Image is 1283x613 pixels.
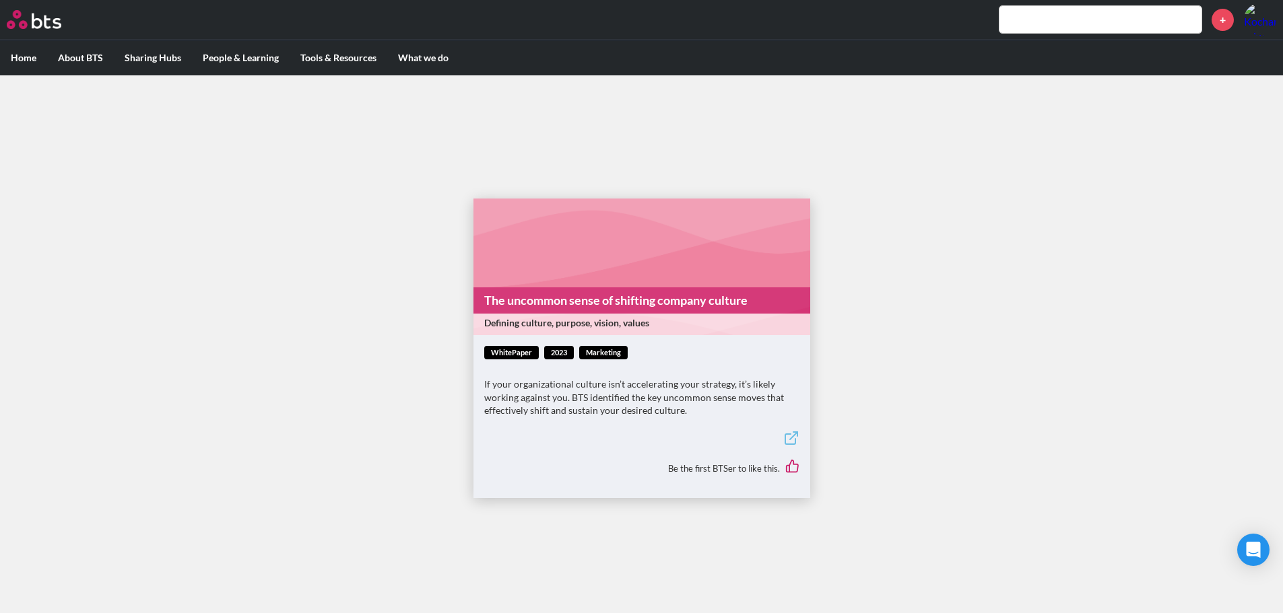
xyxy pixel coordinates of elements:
[484,346,539,360] span: whitePaper
[484,377,799,417] p: If your organizational culture isn’t accelerating your strategy, it’s likely working against you....
[544,346,574,360] span: 2023
[1237,534,1270,566] div: Open Intercom Messenger
[114,40,192,75] label: Sharing Hubs
[387,40,459,75] label: What we do
[1244,3,1276,36] a: Profile
[579,346,628,360] span: Marketing
[783,430,799,449] a: External link
[484,316,797,330] span: Defining culture, purpose, vision, values
[1212,9,1234,31] a: +
[7,10,86,29] a: Go home
[47,40,114,75] label: About BTS
[7,10,61,29] img: BTS Logo
[484,449,799,487] div: Be the first BTSer to like this.
[290,40,387,75] label: Tools & Resources
[192,40,290,75] label: People & Learning
[473,287,810,314] a: The uncommon sense of shifting company culture
[1244,3,1276,36] img: Kochamol Sriwong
